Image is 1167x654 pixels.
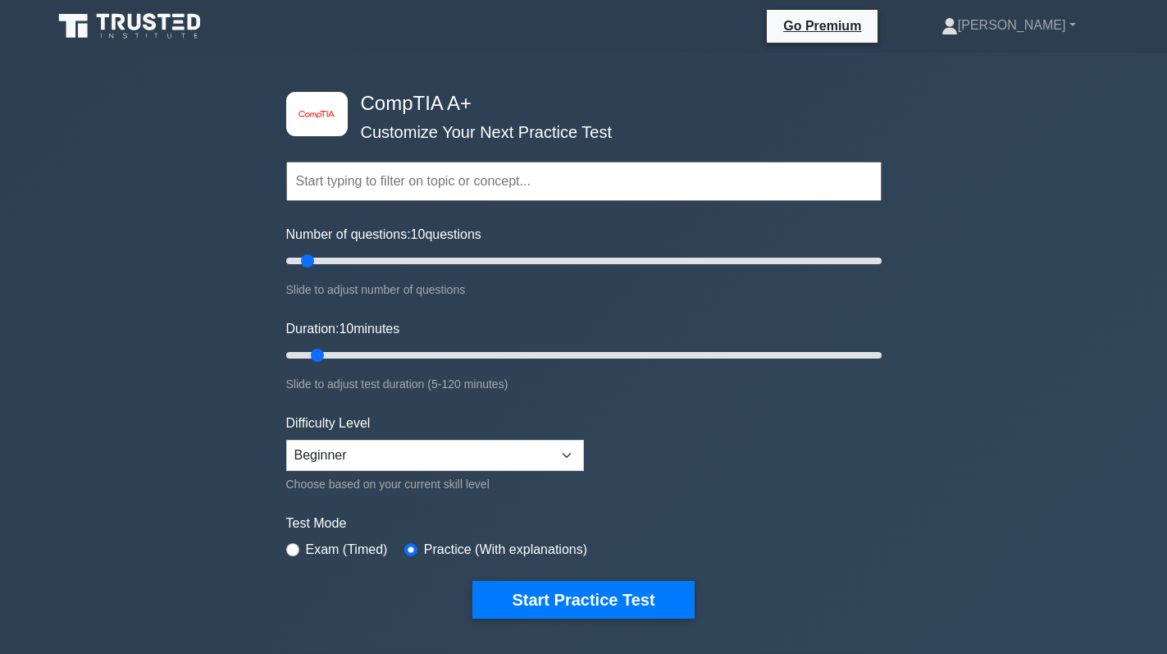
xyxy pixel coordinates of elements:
[339,322,353,336] span: 10
[286,474,584,494] div: Choose based on your current skill level
[286,319,400,339] label: Duration: minutes
[354,92,801,116] h4: CompTIA A+
[411,227,426,241] span: 10
[286,414,371,433] label: Difficulty Level
[286,514,882,533] label: Test Mode
[286,280,882,300] div: Slide to adjust number of questions
[424,540,587,560] label: Practice (With explanations)
[773,16,871,36] a: Go Premium
[472,581,694,619] button: Start Practice Test
[902,9,1115,42] a: [PERSON_NAME]
[286,162,882,201] input: Start typing to filter on topic or concept...
[286,374,882,394] div: Slide to adjust test duration (5-120 minutes)
[306,540,388,560] label: Exam (Timed)
[286,225,481,245] label: Number of questions: questions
